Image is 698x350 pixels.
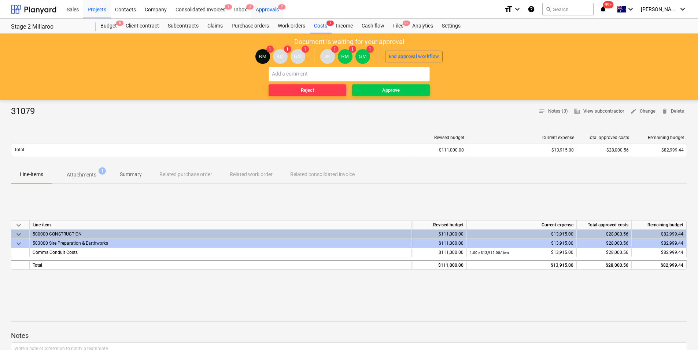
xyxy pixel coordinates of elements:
[33,250,78,255] span: Comms Conduit Costs
[661,250,683,255] span: $82,999.44
[389,19,408,33] a: Files9+
[542,3,594,15] button: Search
[661,147,684,153] span: $82,999.44
[269,84,346,96] button: Reject
[33,239,409,248] div: 503000 Site Preparation & Earthworks
[349,45,356,53] span: 1
[470,248,573,257] div: $13,915.00
[11,331,687,340] p: Notes
[571,106,627,117] button: View subcontractor
[99,167,106,175] span: 1
[332,19,357,33] div: Income
[574,107,624,116] span: View subcontractor
[310,19,332,33] div: Costs
[269,67,430,81] input: Add a comment
[325,54,330,59] span: JK
[33,230,409,238] div: 500000 CONSTRUCTION
[14,147,24,153] p: Total
[504,5,513,14] i: format_size
[273,49,288,64] div: Kalin Olive
[163,19,203,33] a: Subcontracts
[14,239,23,248] span: keyboard_arrow_down
[661,108,668,114] span: delete
[389,19,408,33] div: Files
[284,45,291,53] span: 1
[203,19,227,33] div: Claims
[30,220,412,230] div: Line-item
[412,260,467,269] div: $111,000.00
[470,230,573,239] div: $13,915.00
[357,19,389,33] a: Cash flow
[359,54,366,59] span: GM
[246,4,254,10] span: 2
[310,19,332,33] a: Costs1
[412,144,467,156] div: $111,000.00
[227,19,273,33] a: Purchase orders
[606,250,628,255] span: $28,000.56
[352,84,430,96] button: Approve
[632,239,687,248] div: $82,999.44
[599,5,607,14] i: notifications
[577,230,632,239] div: $28,000.56
[11,23,87,31] div: Stage 2 Millaroo
[574,108,580,114] span: business
[470,261,573,270] div: $13,915.00
[630,108,637,114] span: edit
[580,135,629,140] div: Total approved costs
[341,54,349,59] span: RM
[539,107,568,116] span: Notes (3)
[467,220,577,230] div: Current expense
[255,49,270,64] div: Rowan MacDonald
[536,106,571,117] button: Notes (3)
[385,51,443,62] button: End approval workflow
[331,45,339,53] span: 1
[412,230,467,239] div: $111,000.00
[632,260,687,269] div: $82,999.44
[302,45,309,53] span: 1
[294,37,404,46] p: Document is waiting for your approval
[96,19,121,33] a: Budget6
[382,86,400,95] div: Approve
[412,239,467,248] div: $111,000.00
[366,45,374,53] span: 1
[577,144,632,156] div: $28,000.56
[470,239,573,248] div: $13,915.00
[470,147,574,153] div: $13,915.00
[11,106,41,117] div: 31079
[259,54,266,59] span: RM
[278,4,285,10] span: 7
[301,86,314,95] div: Reject
[632,220,687,230] div: Remaining budget
[577,220,632,230] div: Total approved costs
[603,1,614,8] span: 99+
[14,230,23,239] span: keyboard_arrow_down
[14,221,23,230] span: keyboard_arrow_down
[661,315,698,350] div: Chat Widget
[266,45,274,53] span: 1
[294,54,302,59] span: GM
[627,106,658,117] button: Change
[412,248,467,257] div: $111,000.00
[320,49,335,64] div: John Keane
[661,107,684,116] span: Delete
[355,49,370,64] div: Geoff Morley
[437,19,465,33] a: Settings
[470,251,509,255] small: 1.00 × $13,915.00 / Item
[273,19,310,33] a: Work orders
[626,5,635,14] i: keyboard_arrow_down
[539,108,545,114] span: notes
[577,239,632,248] div: $28,000.56
[30,260,412,269] div: Total
[389,52,439,61] div: End approval workflow
[577,260,632,269] div: $28,000.56
[513,5,522,14] i: keyboard_arrow_down
[96,19,121,33] div: Budget
[121,19,163,33] div: Client contract
[678,5,687,14] i: keyboard_arrow_down
[470,135,574,140] div: Current expense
